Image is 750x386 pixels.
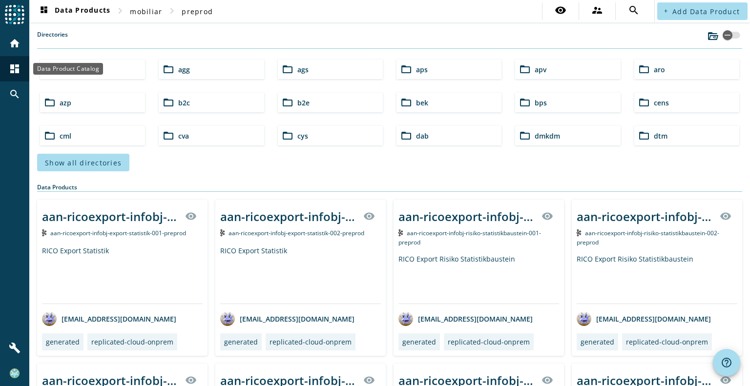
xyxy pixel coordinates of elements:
[555,4,566,16] mat-icon: visibility
[282,97,293,108] mat-icon: folder_open
[519,97,531,108] mat-icon: folder_open
[398,208,536,224] div: aan-ricoexport-infobj-risiko-statistikbaustein-001-_stage_
[398,254,559,304] div: RICO Export Risiko Statistikbaustein
[577,229,581,236] img: Kafka Topic: aan-ricoexport-infobj-risiko-statistikbaustein-002-preprod
[416,65,428,74] span: aps
[9,38,21,49] mat-icon: home
[114,5,126,17] mat-icon: chevron_right
[542,374,553,386] mat-icon: visibility
[37,154,129,171] button: Show all directories
[721,357,732,368] mat-icon: help_outline
[577,229,719,246] span: Kafka Topic: aan-ricoexport-infobj-risiko-statistikbaustein-002-preprod
[654,98,669,107] span: cens
[654,65,665,74] span: aro
[400,97,412,108] mat-icon: folder_open
[519,130,531,142] mat-icon: folder_open
[42,311,176,326] div: [EMAIL_ADDRESS][DOMAIN_NAME]
[91,337,173,346] div: replicated-cloud-onprem
[542,210,553,222] mat-icon: visibility
[46,337,80,346] div: generated
[42,246,203,304] div: RICO Export Statistik
[535,65,546,74] span: apv
[581,337,614,346] div: generated
[297,65,309,74] span: ags
[448,337,530,346] div: replicated-cloud-onprem
[398,311,413,326] img: avatar
[33,63,103,75] div: Data Product Catalog
[400,63,412,75] mat-icon: folder_open
[220,246,381,304] div: RICO Export Statistik
[535,98,547,107] span: bps
[44,130,56,142] mat-icon: folder_open
[178,65,190,74] span: agg
[638,97,650,108] mat-icon: folder_open
[38,5,110,17] span: Data Products
[185,210,197,222] mat-icon: visibility
[577,254,737,304] div: RICO Export Risiko Statistikbaustein
[672,7,740,16] span: Add Data Product
[638,63,650,75] mat-icon: folder_open
[519,63,531,75] mat-icon: folder_open
[44,97,56,108] mat-icon: folder_open
[126,2,166,20] button: mobiliar
[50,229,186,237] span: Kafka Topic: aan-ricoexport-infobj-export-statistik-001-preprod
[34,2,114,20] button: Data Products
[720,210,731,222] mat-icon: visibility
[398,229,541,246] span: Kafka Topic: aan-ricoexport-infobj-risiko-statistikbaustein-001-preprod
[416,98,428,107] span: bek
[9,88,21,100] mat-icon: search
[5,5,24,24] img: spoud-logo.svg
[163,63,174,75] mat-icon: folder_open
[577,311,591,326] img: avatar
[42,208,179,224] div: aan-ricoexport-infobj-export-statistik-001-_stage_
[220,229,225,236] img: Kafka Topic: aan-ricoexport-infobj-export-statistik-002-preprod
[591,4,603,16] mat-icon: supervisor_account
[654,131,667,141] span: dtm
[60,131,71,141] span: cml
[535,131,560,141] span: dmkdm
[182,7,213,16] span: preprod
[178,2,217,20] button: preprod
[37,183,742,192] div: Data Products
[638,130,650,142] mat-icon: folder_open
[60,98,71,107] span: azp
[626,337,708,346] div: replicated-cloud-onprem
[297,98,310,107] span: b2e
[9,63,21,75] mat-icon: dashboard
[400,130,412,142] mat-icon: folder_open
[363,210,375,222] mat-icon: visibility
[166,5,178,17] mat-icon: chevron_right
[577,208,714,224] div: aan-ricoexport-infobj-risiko-statistikbaustein-002-_stage_
[220,311,354,326] div: [EMAIL_ADDRESS][DOMAIN_NAME]
[297,131,308,141] span: cys
[282,63,293,75] mat-icon: folder_open
[130,7,162,16] span: mobiliar
[398,229,403,236] img: Kafka Topic: aan-ricoexport-infobj-risiko-statistikbaustein-001-preprod
[224,337,258,346] div: generated
[229,229,364,237] span: Kafka Topic: aan-ricoexport-infobj-export-statistik-002-preprod
[178,131,189,141] span: cva
[628,4,640,16] mat-icon: search
[657,2,748,20] button: Add Data Product
[270,337,352,346] div: replicated-cloud-onprem
[416,131,429,141] span: dab
[220,311,235,326] img: avatar
[163,130,174,142] mat-icon: folder_open
[163,97,174,108] mat-icon: folder_open
[663,8,668,14] mat-icon: add
[720,374,731,386] mat-icon: visibility
[402,337,436,346] div: generated
[9,342,21,354] mat-icon: build
[42,311,57,326] img: avatar
[38,5,50,17] mat-icon: dashboard
[10,368,20,378] img: 8407957176b05004007ea83d1542306d
[37,30,68,48] label: Directories
[42,229,46,236] img: Kafka Topic: aan-ricoexport-infobj-export-statistik-001-preprod
[398,311,533,326] div: [EMAIL_ADDRESS][DOMAIN_NAME]
[45,158,122,167] span: Show all directories
[363,374,375,386] mat-icon: visibility
[220,208,357,224] div: aan-ricoexport-infobj-export-statistik-002-_stage_
[178,98,190,107] span: b2c
[185,374,197,386] mat-icon: visibility
[577,311,711,326] div: [EMAIL_ADDRESS][DOMAIN_NAME]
